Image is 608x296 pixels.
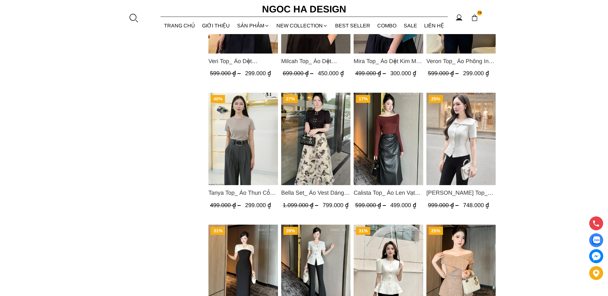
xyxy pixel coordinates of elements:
img: Calista Top_ Áo Len Vạt Chéo Vai Tay Dài A954 [354,93,423,185]
a: BEST SELLER [332,17,374,34]
span: 999.000 ₫ [428,202,460,208]
a: Display image [589,233,603,247]
a: Link to Tanya Top_ Áo Thun Cổ Tròn Tay Cộc A1047 [208,188,278,197]
span: 748.000 ₫ [463,202,489,208]
span: 499.000 ₫ [210,202,242,208]
a: TRANG CHỦ [161,17,199,34]
span: [PERSON_NAME] Top_ Áo Vest Cách Điệu Cổ Ngang Vạt Chéo Tay Cộc Màu Trắng A936 [426,188,496,197]
span: 599.000 ₫ [428,70,460,76]
span: Bella Set_ Áo Vest Dáng Lửng Cúc Đồng, Chân Váy Họa Tiết Bướm A990+CV121 [281,188,350,197]
span: 19 [477,11,482,16]
a: NEW COLLECTION [273,17,332,34]
a: Combo [374,17,400,34]
img: Display image [592,236,600,244]
a: Link to Fiona Top_ Áo Vest Cách Điệu Cổ Ngang Vạt Chéo Tay Cộc Màu Trắng A936 [426,188,496,197]
a: Link to Calista Top_ Áo Len Vạt Chéo Vai Tay Dài A954 [354,188,423,197]
span: 299.000 ₫ [245,70,271,76]
a: LIÊN HỆ [421,17,448,34]
a: GIỚI THIỆU [199,17,234,34]
a: Link to Veri Top_ Áo Dệt Kim Viền Cổ Đính Nơ A1019 [208,57,278,66]
a: Link to Milcah Top_ Áo Dệt Kim Choàng Vai A1049 [281,57,350,66]
span: 499.000 ₫ [390,202,416,208]
span: Milcah Top_ Áo Dệt [PERSON_NAME] Vai A1049 [281,57,350,66]
div: SẢN PHẨM [234,17,273,34]
span: 450.000 ₫ [318,70,343,76]
img: Fiona Top_ Áo Vest Cách Điệu Cổ Ngang Vạt Chéo Tay Cộc Màu Trắng A936 [426,93,496,185]
span: 299.000 ₫ [245,202,271,208]
a: Product image - Tanya Top_ Áo Thun Cổ Tròn Tay Cộc A1047 [208,93,278,185]
span: Veri Top_ Áo Dệt [PERSON_NAME] Cổ Đính Nơ A1019 [208,57,278,66]
a: Link to Mira Top_ Áo Dệt Kim Mix Bèo Cổ Và Tay A1023 [354,57,423,66]
span: 1.099.000 ₫ [282,202,319,208]
span: 799.000 ₫ [322,202,348,208]
a: Link to Veron Top_ Áo Phông In Chữ Đính Nơ A1017 [426,57,496,66]
a: Link to Bella Set_ Áo Vest Dáng Lửng Cúc Đồng, Chân Váy Họa Tiết Bướm A990+CV121 [281,188,350,197]
span: 299.000 ₫ [463,70,489,76]
span: Mira Top_ Áo Dệt Kim Mix Bèo Cổ Và Tay A1023 [354,57,423,66]
span: Tanya Top_ Áo Thun Cổ Tròn Tay Cộc A1047 [208,188,278,197]
span: 300.000 ₫ [390,70,416,76]
span: 699.000 ₫ [282,70,315,76]
img: img-CART-ICON-ksit0nf1 [471,14,478,21]
span: Veron Top_ Áo Phông In Chữ Đính Nơ A1017 [426,57,496,66]
a: Product image - Fiona Top_ Áo Vest Cách Điệu Cổ Ngang Vạt Chéo Tay Cộc Màu Trắng A936 [426,93,496,185]
img: Tanya Top_ Áo Thun Cổ Tròn Tay Cộc A1047 [208,93,278,185]
span: 499.000 ₫ [355,70,387,76]
a: Ngoc Ha Design [256,2,352,17]
a: SALE [400,17,421,34]
a: Product image - Bella Set_ Áo Vest Dáng Lửng Cúc Đồng, Chân Váy Họa Tiết Bướm A990+CV121 [281,93,350,185]
span: Calista Top_ Áo Len Vạt Chéo Vai Tay Dài A954 [354,188,423,197]
span: 599.000 ₫ [355,202,387,208]
a: messenger [589,249,603,263]
a: Product image - Calista Top_ Áo Len Vạt Chéo Vai Tay Dài A954 [354,93,423,185]
span: 599.000 ₫ [210,70,242,76]
img: Bella Set_ Áo Vest Dáng Lửng Cúc Đồng, Chân Váy Họa Tiết Bướm A990+CV121 [281,93,350,185]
